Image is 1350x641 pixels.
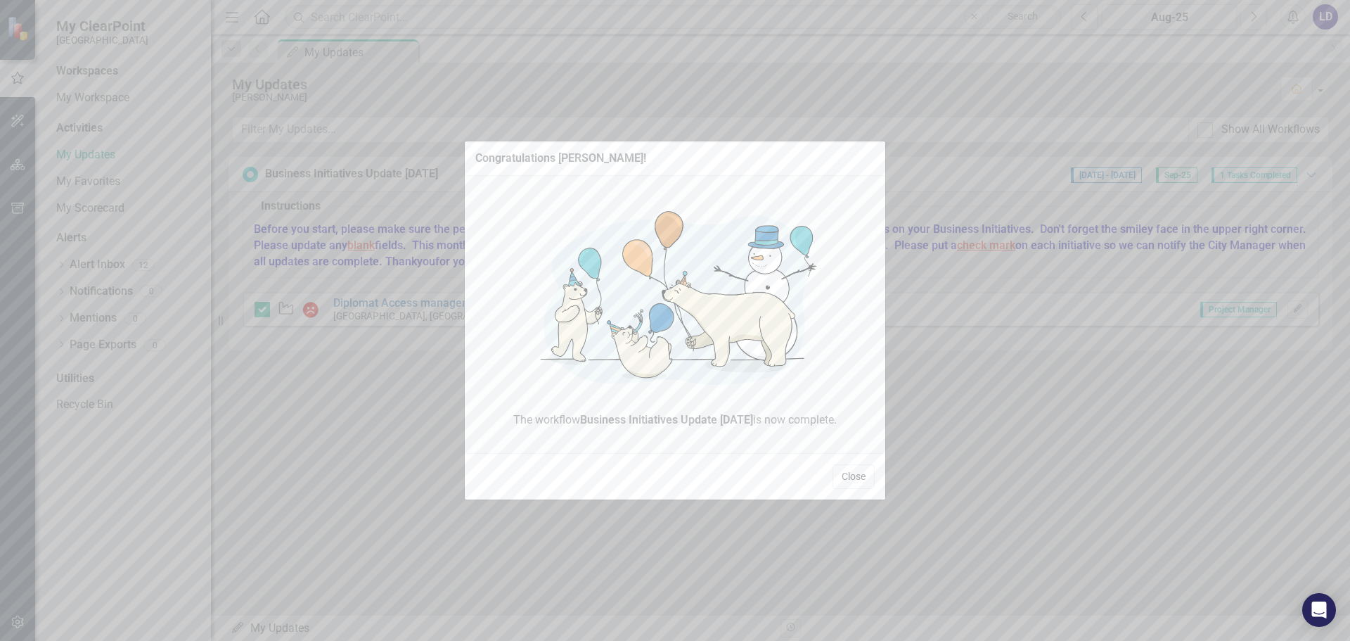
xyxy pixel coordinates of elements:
div: Congratulations [PERSON_NAME]! [475,152,646,165]
button: Close [832,464,875,489]
img: Congratulations [515,186,835,412]
span: The workflow is now complete. [475,412,875,429]
strong: Business Initiatives Update [DATE] [580,413,753,426]
div: Open Intercom Messenger [1302,593,1336,627]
